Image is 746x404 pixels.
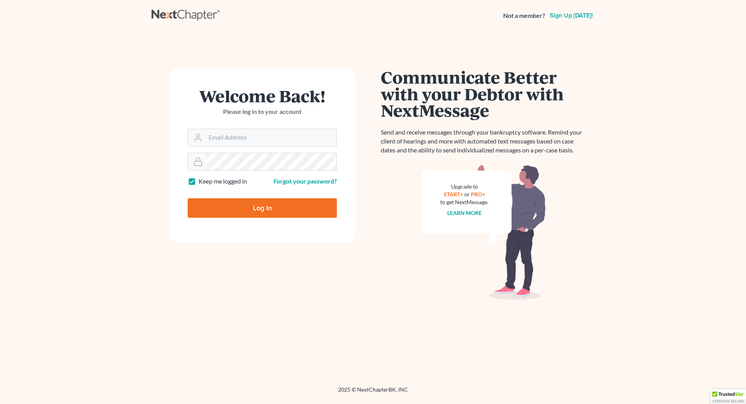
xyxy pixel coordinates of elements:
div: Upgrade to [440,183,488,191]
a: Forgot your password? [274,177,337,185]
a: Sign up [DATE]! [548,12,594,19]
img: nextmessage_bg-59042aed3d76b12b5cd301f8e5b87938c9018125f34e5fa2b7a6b67550977c72.svg [422,164,546,300]
h1: Communicate Better with your Debtor with NextMessage [381,69,587,119]
h1: Welcome Back! [188,87,337,104]
strong: Not a member? [503,11,545,20]
label: Keep me logged in [199,177,247,186]
p: Please log in to your account [188,107,337,116]
a: START+ [444,191,463,198]
div: TrustedSite Certified [710,389,746,404]
a: PRO+ [471,191,485,198]
div: 2025 © NextChapterBK, INC [152,386,594,400]
p: Send and receive messages through your bankruptcy software. Remind your client of hearings and mo... [381,128,587,155]
a: Learn more [447,210,482,216]
span: or [464,191,470,198]
input: Email Address [206,129,336,146]
div: to get NextMessage. [440,198,488,206]
input: Log In [188,198,337,218]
